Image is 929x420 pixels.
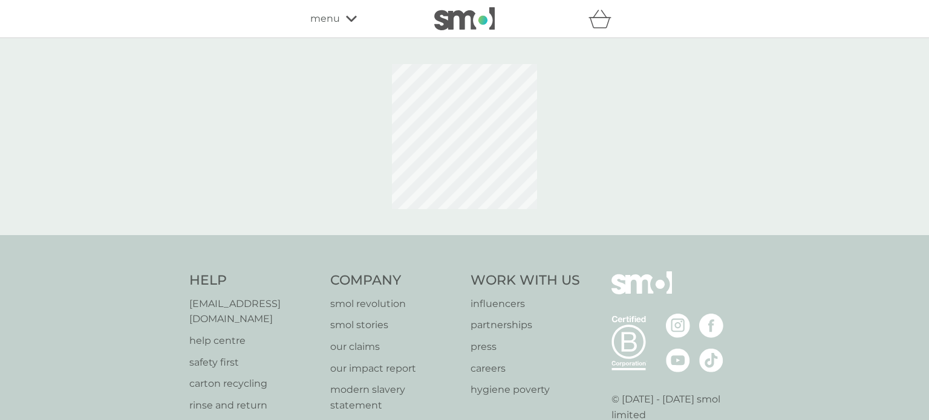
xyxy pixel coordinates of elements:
[471,271,580,290] h4: Work With Us
[471,296,580,312] a: influencers
[330,382,459,413] a: modern slavery statement
[330,296,459,312] a: smol revolution
[330,317,459,333] a: smol stories
[189,296,318,327] a: [EMAIL_ADDRESS][DOMAIN_NAME]
[330,339,459,355] a: our claims
[330,361,459,376] a: our impact report
[471,317,580,333] a: partnerships
[310,11,340,27] span: menu
[699,314,723,338] img: visit the smol Facebook page
[666,348,690,372] img: visit the smol Youtube page
[189,333,318,349] a: help centre
[189,271,318,290] h4: Help
[611,271,672,312] img: smol
[471,339,580,355] a: press
[666,314,690,338] img: visit the smol Instagram page
[330,271,459,290] h4: Company
[189,376,318,392] a: carton recycling
[471,361,580,376] a: careers
[189,355,318,370] a: safety first
[189,398,318,413] a: rinse and return
[699,348,723,372] img: visit the smol Tiktok page
[434,7,495,30] img: smol
[588,7,619,31] div: basket
[471,382,580,398] a: hygiene poverty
